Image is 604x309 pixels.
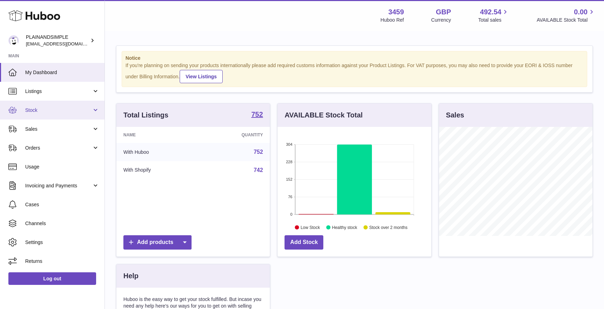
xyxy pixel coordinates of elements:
[251,111,263,118] strong: 752
[286,160,292,164] text: 228
[125,62,583,83] div: If you're planning on sending your products internationally please add required customs informati...
[446,110,464,120] h3: Sales
[286,142,292,146] text: 304
[25,201,99,208] span: Cases
[537,17,596,23] span: AVAILABLE Stock Total
[125,55,583,62] strong: Notice
[369,225,408,230] text: Stock over 2 months
[25,182,92,189] span: Invoicing and Payments
[431,17,451,23] div: Currency
[478,17,509,23] span: Total sales
[25,258,99,265] span: Returns
[199,127,270,143] th: Quantity
[25,164,99,170] span: Usage
[254,167,263,173] a: 742
[478,7,509,23] a: 492.54 Total sales
[480,7,501,17] span: 492.54
[25,126,92,132] span: Sales
[285,110,362,120] h3: AVAILABLE Stock Total
[25,220,99,227] span: Channels
[574,7,588,17] span: 0.00
[254,149,263,155] a: 752
[285,235,323,250] a: Add Stock
[116,161,199,179] td: With Shopify
[26,41,103,46] span: [EMAIL_ADDRESS][DOMAIN_NAME]
[123,235,192,250] a: Add products
[25,69,99,76] span: My Dashboard
[251,111,263,119] a: 752
[25,239,99,246] span: Settings
[332,225,358,230] text: Healthy stock
[123,110,168,120] h3: Total Listings
[381,17,404,23] div: Huboo Ref
[26,34,89,47] div: PLAINANDSIMPLE
[388,7,404,17] strong: 3459
[290,212,293,216] text: 0
[286,177,292,181] text: 152
[436,7,451,17] strong: GBP
[25,88,92,95] span: Listings
[537,7,596,23] a: 0.00 AVAILABLE Stock Total
[180,70,223,83] a: View Listings
[8,272,96,285] a: Log out
[301,225,320,230] text: Low Stock
[25,107,92,114] span: Stock
[116,143,199,161] td: With Huboo
[123,271,138,281] h3: Help
[288,195,293,199] text: 76
[8,35,19,46] img: duco@plainandsimple.com
[25,145,92,151] span: Orders
[116,127,199,143] th: Name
